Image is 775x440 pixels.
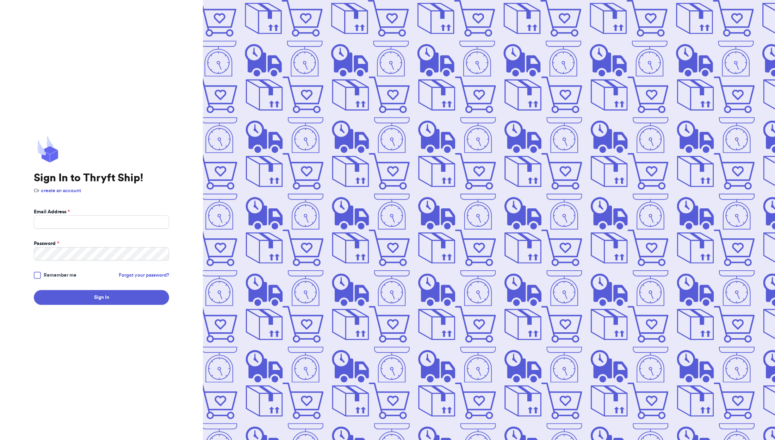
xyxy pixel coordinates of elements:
[34,208,70,215] label: Email Address
[119,272,169,279] a: Forgot your password?
[34,290,169,305] button: Sign In
[41,188,81,193] a: create an account
[34,240,59,247] label: Password
[34,187,169,194] p: Or
[34,172,169,184] h1: Sign In to Thryft Ship!
[44,272,76,279] span: Remember me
